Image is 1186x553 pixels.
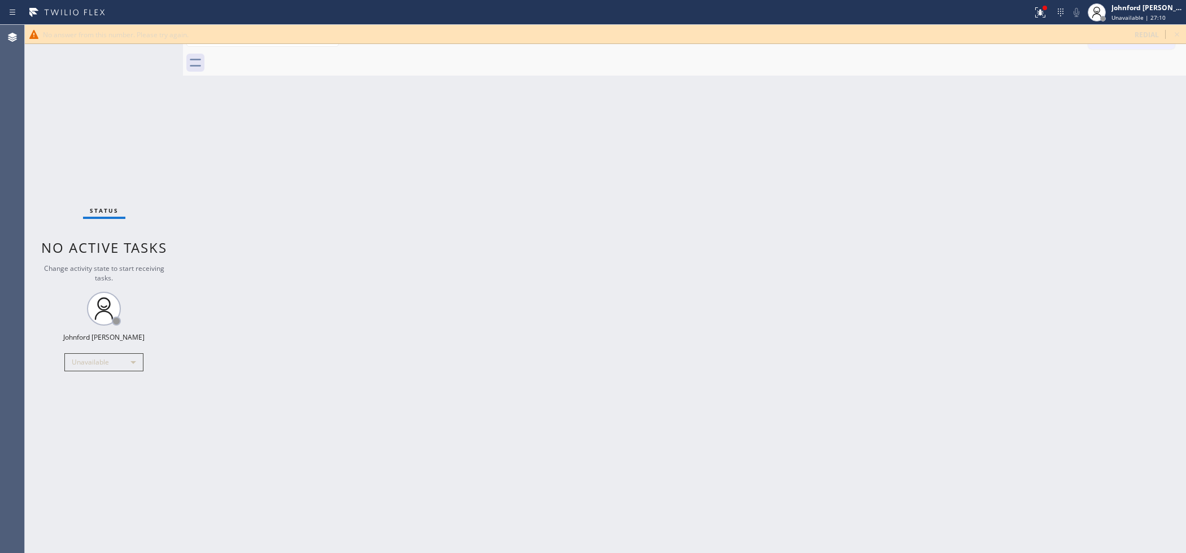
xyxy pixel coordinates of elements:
[64,353,143,371] div: Unavailable
[41,238,167,257] span: No active tasks
[1111,14,1166,21] span: Unavailable | 27:10
[1135,30,1159,39] span: redial
[90,207,119,214] span: Status
[1111,3,1183,12] div: Johnford [PERSON_NAME]
[44,264,164,283] span: Change activity state to start receiving tasks.
[63,332,145,342] div: Johnford [PERSON_NAME]
[1069,5,1084,20] button: Mute
[43,30,189,39] span: No answer from this number. Please try again.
